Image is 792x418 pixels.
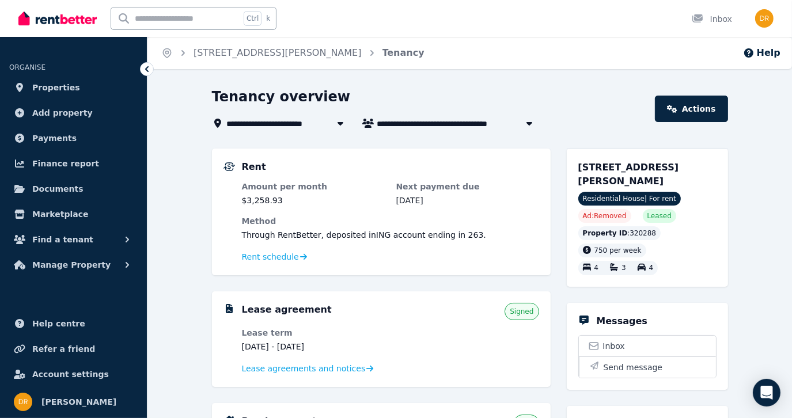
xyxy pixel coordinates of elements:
img: Daniel Revie [14,393,32,411]
a: Rent schedule [242,251,308,263]
span: Account settings [32,367,109,381]
h1: Tenancy overview [212,88,351,106]
span: Inbox [603,340,625,352]
a: Properties [9,76,138,99]
span: Refer a friend [32,342,95,356]
span: Add property [32,106,93,120]
h5: Rent [242,160,266,174]
h5: Messages [597,314,647,328]
a: Inbox [579,336,716,356]
a: Finance report [9,152,138,175]
a: Add property [9,101,138,124]
span: 750 per week [594,246,642,254]
button: Manage Property [9,253,138,276]
nav: Breadcrumb [147,37,438,69]
span: Ad: Removed [583,211,627,221]
span: Property ID [583,229,628,238]
span: Rent schedule [242,251,299,263]
h5: Lease agreement [242,303,332,317]
img: Daniel Revie [755,9,774,28]
span: ORGANISE [9,63,46,71]
dt: Next payment due [396,181,539,192]
span: 4 [649,264,654,272]
span: 3 [622,264,626,272]
span: Lease agreements and notices [242,363,366,374]
a: Payments [9,127,138,150]
dt: Method [242,215,539,227]
a: Documents [9,177,138,200]
span: Find a tenant [32,233,93,246]
div: Inbox [692,13,732,25]
div: : 320288 [578,226,661,240]
span: Properties [32,81,80,94]
a: Marketplace [9,203,138,226]
span: [STREET_ADDRESS][PERSON_NAME] [578,162,679,187]
span: Ctrl [244,11,262,26]
a: Help centre [9,312,138,335]
img: Rental Payments [223,162,235,171]
dd: [DATE] [396,195,539,206]
dt: Lease term [242,327,385,339]
dd: $3,258.93 [242,195,385,206]
dt: Amount per month [242,181,385,192]
button: Help [743,46,780,60]
span: Marketplace [32,207,88,221]
span: 4 [594,264,599,272]
a: Lease agreements and notices [242,363,374,374]
span: [PERSON_NAME] [41,395,116,409]
a: [STREET_ADDRESS][PERSON_NAME] [194,47,362,58]
a: Tenancy [382,47,425,58]
span: Finance report [32,157,99,170]
button: Find a tenant [9,228,138,251]
a: Actions [655,96,727,122]
span: Documents [32,182,84,196]
span: Signed [510,307,533,316]
dd: [DATE] - [DATE] [242,341,385,352]
a: Refer a friend [9,337,138,360]
span: Send message [604,362,663,373]
span: Through RentBetter , deposited in ING account ending in 263 . [242,230,486,240]
span: k [266,14,270,23]
span: Residential House | For rent [578,192,681,206]
span: Payments [32,131,77,145]
span: Manage Property [32,258,111,272]
span: Leased [647,211,672,221]
div: Open Intercom Messenger [753,379,780,406]
button: Send message [579,356,716,378]
span: Help centre [32,317,85,330]
a: Account settings [9,363,138,386]
img: RentBetter [18,10,97,27]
